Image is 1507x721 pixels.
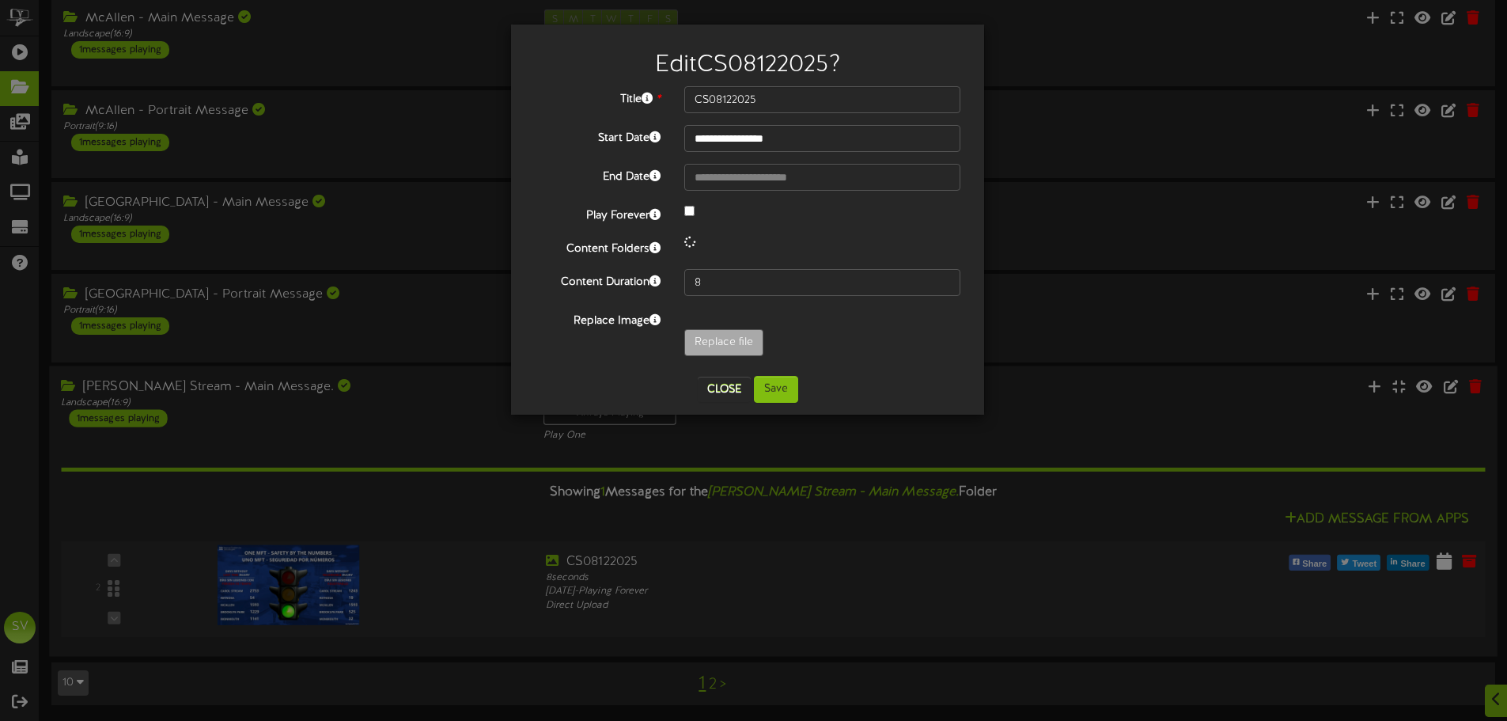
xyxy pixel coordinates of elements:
h2: Edit CS08122025 ? [535,52,960,78]
label: Title [523,86,672,108]
label: End Date [523,164,672,185]
button: Close [698,377,751,402]
label: Content Folders [523,236,672,257]
input: Title [684,86,960,113]
label: Content Duration [523,269,672,290]
label: Start Date [523,125,672,146]
input: 15 [684,269,960,296]
button: Save [754,376,798,403]
label: Replace Image [523,308,672,329]
label: Play Forever [523,203,672,224]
